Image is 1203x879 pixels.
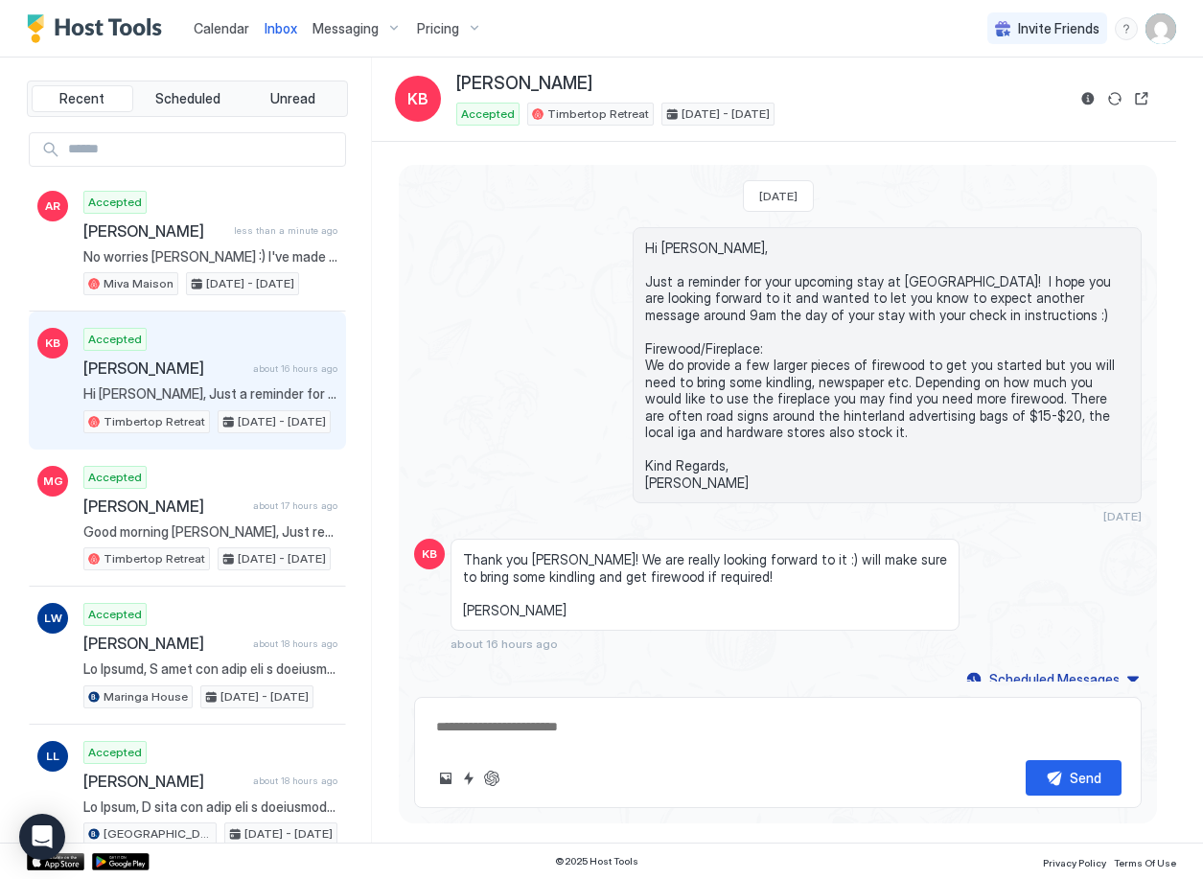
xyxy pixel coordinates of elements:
[83,772,245,791] span: [PERSON_NAME]
[312,20,379,37] span: Messaging
[463,551,947,618] span: Thank you [PERSON_NAME]! We are really looking forward to it :) will make sure to bring some kind...
[1145,13,1176,44] div: User profile
[253,637,337,650] span: about 18 hours ago
[83,634,245,653] span: [PERSON_NAME]
[1103,87,1126,110] button: Sync reservation
[759,189,798,203] span: [DATE]
[253,499,337,512] span: about 17 hours ago
[253,775,337,787] span: about 18 hours ago
[1114,851,1176,871] a: Terms Of Use
[92,853,150,870] a: Google Play Store
[104,275,174,292] span: Miva Maison
[1103,509,1142,523] span: [DATE]
[206,275,294,292] span: [DATE] - [DATE]
[60,133,345,166] input: Input Field
[45,197,60,215] span: AR
[1115,17,1138,40] div: menu
[1043,857,1106,868] span: Privacy Policy
[88,606,142,623] span: Accepted
[422,545,437,563] span: KB
[407,87,428,110] span: KB
[27,81,348,117] div: tab-group
[83,497,245,516] span: [PERSON_NAME]
[242,85,343,112] button: Unread
[83,523,337,541] span: Good morning [PERSON_NAME], Just reaching out to let you know we are very excited to be staying a...
[234,224,337,237] span: less than a minute ago
[220,688,309,706] span: [DATE] - [DATE]
[238,413,326,430] span: [DATE] - [DATE]
[265,18,297,38] a: Inbox
[461,105,515,123] span: Accepted
[270,90,315,107] span: Unread
[104,688,188,706] span: Maringa House
[1114,857,1176,868] span: Terms Of Use
[1130,87,1153,110] button: Open reservation
[83,660,337,678] span: Lo Ipsumd, S amet con adip eli s doeiusmod temp! I utla etdolo ma aliqu enim ad minim ven quisnos...
[19,814,65,860] div: Open Intercom Messenger
[32,85,133,112] button: Recent
[83,248,337,266] span: No worries [PERSON_NAME] :) I've made a note
[88,331,142,348] span: Accepted
[46,748,59,765] span: LL
[27,853,84,870] a: App Store
[88,469,142,486] span: Accepted
[265,20,297,36] span: Inbox
[104,550,205,567] span: Timbertop Retreat
[451,636,558,651] span: about 16 hours ago
[1070,768,1101,788] div: Send
[45,335,60,352] span: KB
[43,473,63,490] span: MG
[27,14,171,43] a: Host Tools Logo
[963,666,1142,692] button: Scheduled Messages
[434,767,457,790] button: Upload image
[1026,760,1122,796] button: Send
[244,825,333,843] span: [DATE] - [DATE]
[88,744,142,761] span: Accepted
[1018,20,1099,37] span: Invite Friends
[1076,87,1099,110] button: Reservation information
[456,73,592,95] span: [PERSON_NAME]
[682,105,770,123] span: [DATE] - [DATE]
[83,221,226,241] span: [PERSON_NAME]
[645,240,1129,492] span: Hi [PERSON_NAME], Just a reminder for your upcoming stay at [GEOGRAPHIC_DATA]! I hope you are loo...
[137,85,239,112] button: Scheduled
[194,18,249,38] a: Calendar
[547,105,649,123] span: Timbertop Retreat
[417,20,459,37] span: Pricing
[555,855,638,867] span: © 2025 Host Tools
[83,385,337,403] span: Hi [PERSON_NAME], Just a reminder for your upcoming stay at [GEOGRAPHIC_DATA]! I hope you are loo...
[83,359,245,378] span: [PERSON_NAME]
[44,610,62,627] span: LW
[1043,851,1106,871] a: Privacy Policy
[480,767,503,790] button: ChatGPT Auto Reply
[989,669,1120,689] div: Scheduled Messages
[253,362,337,375] span: about 16 hours ago
[83,798,337,816] span: Lo Ipsum, D sita con adip eli s doeiusmod temp! I utla etdolo ma aliqu enim ad minim ven quisnost...
[457,767,480,790] button: Quick reply
[104,825,212,843] span: [GEOGRAPHIC_DATA]
[59,90,104,107] span: Recent
[104,413,205,430] span: Timbertop Retreat
[88,194,142,211] span: Accepted
[238,550,326,567] span: [DATE] - [DATE]
[155,90,220,107] span: Scheduled
[194,20,249,36] span: Calendar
